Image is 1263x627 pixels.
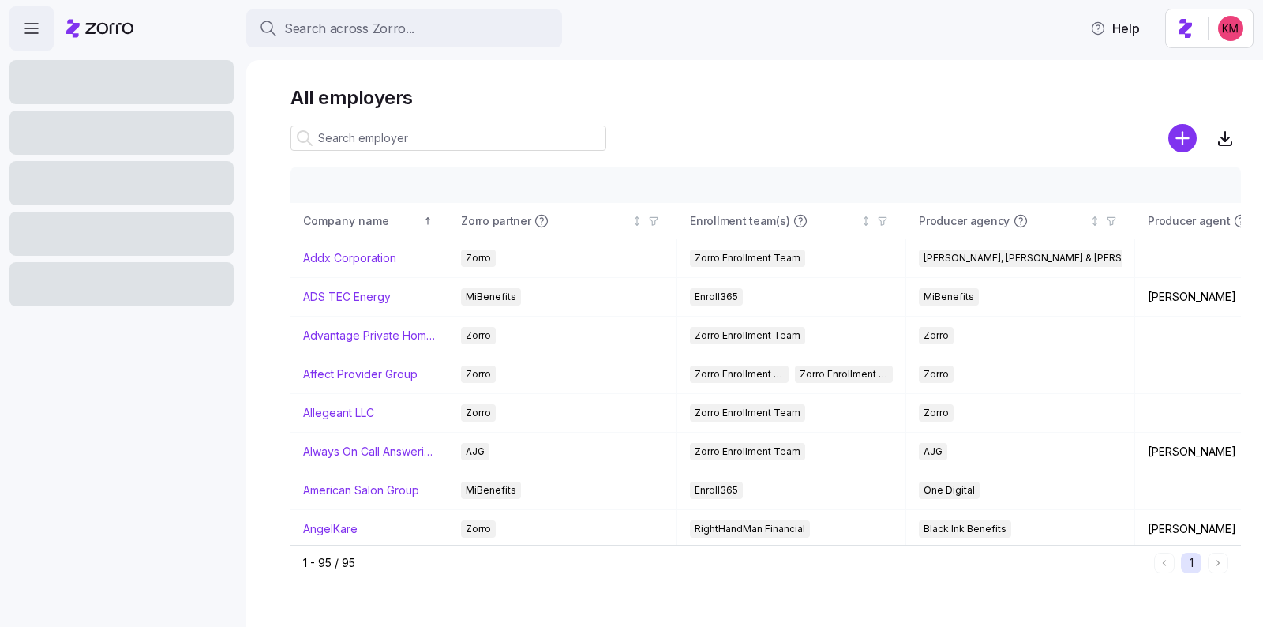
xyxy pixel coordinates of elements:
[924,404,949,422] span: Zorro
[303,555,1148,571] div: 1 - 95 / 95
[246,9,562,47] button: Search across Zorro...
[695,327,800,344] span: Zorro Enrollment Team
[466,520,491,538] span: Zorro
[284,19,414,39] span: Search across Zorro...
[303,366,418,382] a: Affect Provider Group
[303,444,435,460] a: Always On Call Answering Service
[924,482,975,499] span: One Digital
[422,216,433,227] div: Sorted ascending
[466,443,485,460] span: AJG
[695,250,800,267] span: Zorro Enrollment Team
[466,404,491,422] span: Zorro
[631,216,643,227] div: Not sorted
[1168,124,1197,152] svg: add icon
[690,213,789,229] span: Enrollment team(s)
[466,288,516,306] span: MiBenefits
[924,288,974,306] span: MiBenefits
[303,482,419,498] a: American Salon Group
[1077,13,1152,44] button: Help
[800,366,889,383] span: Zorro Enrollment Experts
[1148,213,1230,229] span: Producer agent
[303,212,420,230] div: Company name
[466,327,491,344] span: Zorro
[448,203,677,239] th: Zorro partnerNot sorted
[290,126,606,151] input: Search employer
[695,366,784,383] span: Zorro Enrollment Team
[924,443,943,460] span: AJG
[924,250,1171,267] span: [PERSON_NAME], [PERSON_NAME] & [PERSON_NAME]
[695,443,800,460] span: Zorro Enrollment Team
[1154,553,1175,573] button: Previous page
[466,482,516,499] span: MiBenefits
[1181,553,1201,573] button: 1
[466,250,491,267] span: Zorro
[860,216,871,227] div: Not sorted
[1089,216,1100,227] div: Not sorted
[906,203,1135,239] th: Producer agencyNot sorted
[924,520,1006,538] span: Black Ink Benefits
[919,213,1010,229] span: Producer agency
[303,405,374,421] a: Allegeant LLC
[303,328,435,344] a: Advantage Private Home Care
[466,366,491,383] span: Zorro
[695,520,805,538] span: RightHandMan Financial
[303,289,391,305] a: ADS TEC Energy
[695,482,738,499] span: Enroll365
[303,250,396,266] a: Addx Corporation
[695,288,738,306] span: Enroll365
[924,366,949,383] span: Zorro
[1218,16,1243,41] img: 8fbd33f679504da1795a6676107ffb9e
[695,404,800,422] span: Zorro Enrollment Team
[677,203,906,239] th: Enrollment team(s)Not sorted
[924,327,949,344] span: Zorro
[1090,19,1140,38] span: Help
[290,203,448,239] th: Company nameSorted ascending
[461,213,530,229] span: Zorro partner
[290,85,1241,110] h1: All employers
[303,521,358,537] a: AngelKare
[1208,553,1228,573] button: Next page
